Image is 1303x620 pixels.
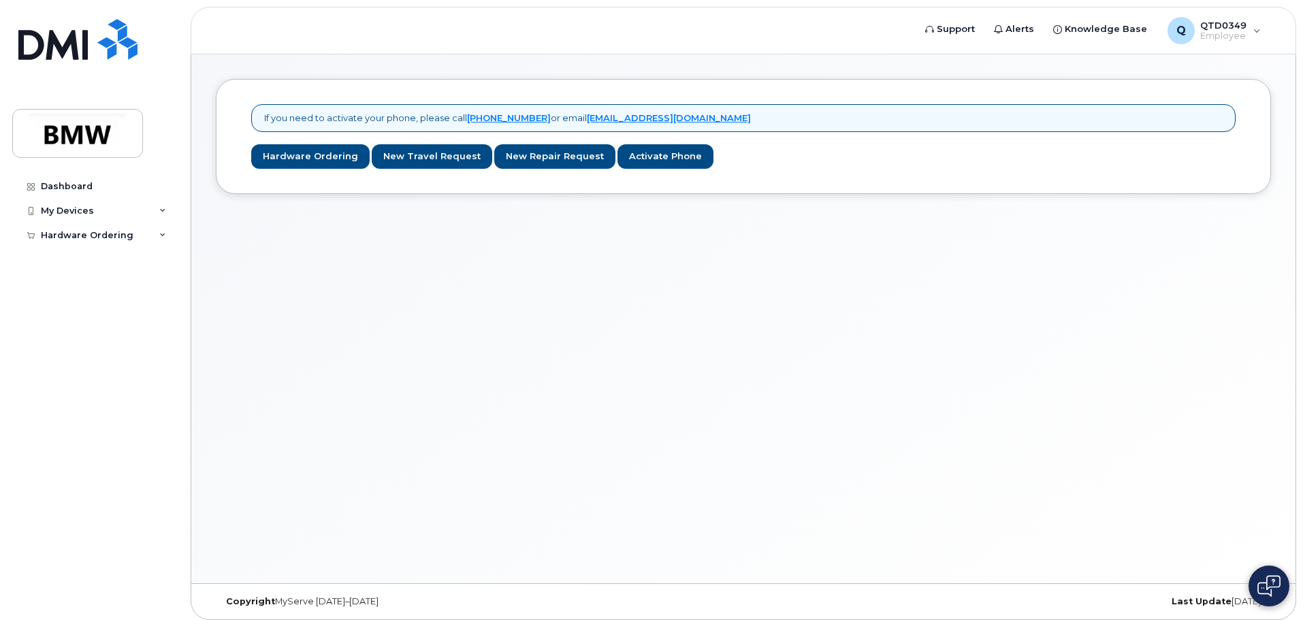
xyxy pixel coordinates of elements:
[251,144,370,169] a: Hardware Ordering
[1172,596,1232,606] strong: Last Update
[467,112,551,123] a: [PHONE_NUMBER]
[617,144,713,169] a: Activate Phone
[494,144,615,169] a: New Repair Request
[226,596,275,606] strong: Copyright
[216,596,568,607] div: MyServe [DATE]–[DATE]
[587,112,751,123] a: [EMAIL_ADDRESS][DOMAIN_NAME]
[264,112,751,125] p: If you need to activate your phone, please call or email
[919,596,1271,607] div: [DATE]
[372,144,492,169] a: New Travel Request
[1257,575,1281,597] img: Open chat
